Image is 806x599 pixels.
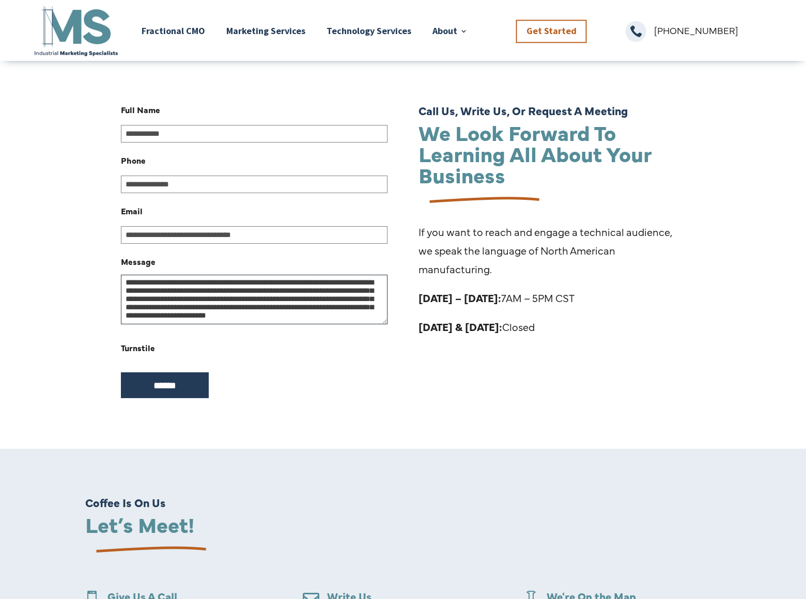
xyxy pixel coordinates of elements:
[419,320,502,334] strong: [DATE] & [DATE]:
[85,537,210,563] img: underline
[432,4,468,58] a: About
[626,21,646,42] span: 
[419,187,544,214] img: underline
[121,338,155,357] label: Turnstile
[121,252,156,271] label: Message
[419,291,575,305] span: 7AM – 5PM CST
[419,121,685,190] h2: We Look Forward To Learning All About Your Business
[142,4,205,58] a: Fractional CMO
[121,201,143,220] label: Email
[121,100,160,119] label: Full Name
[419,320,535,334] span: Closed
[419,291,501,305] strong: [DATE] – [DATE]:
[327,4,411,58] a: Technology Services
[654,21,774,40] p: [PHONE_NUMBER]
[121,151,146,169] label: Phone
[226,4,305,58] a: Marketing Services
[516,20,587,43] a: Get Started
[85,513,721,540] h2: Let’s Meet!
[419,223,685,289] p: If you want to reach and engage a technical audience, we speak the language of North American man...
[419,105,685,121] h6: Call Us, Write Us, Or Request A Meeting
[85,497,721,513] h6: Coffee Is On Us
